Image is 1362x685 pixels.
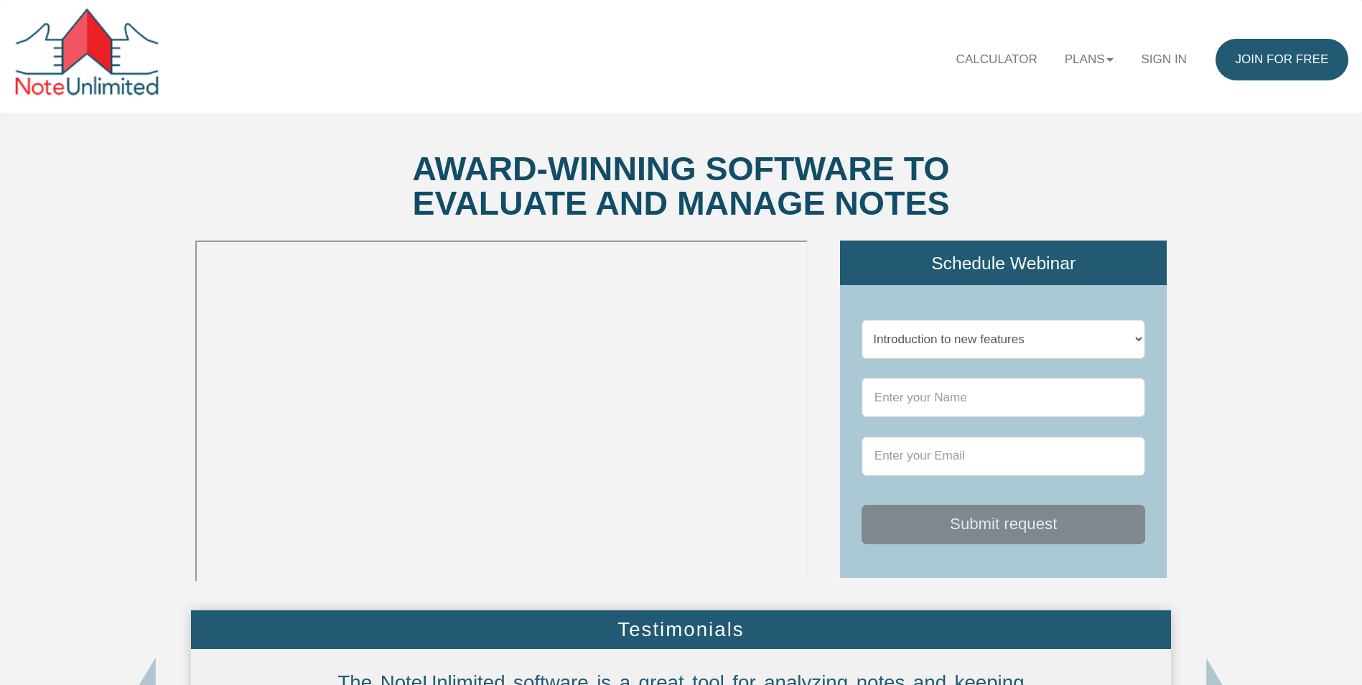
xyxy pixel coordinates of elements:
div: Award-winning software to evaluate and manage notes [409,152,953,221]
button: Submit request [862,505,1145,544]
a: Join for FREE [1216,39,1348,80]
a: Sign in [1127,39,1200,80]
input: Enter your Name [862,378,1145,417]
a: Plans [1051,39,1128,80]
input: Enter your Email [862,437,1145,476]
a: Calculator [943,39,1051,80]
div: Schedule Webinar [840,241,1167,285]
div: Testimonials [191,610,1172,649]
